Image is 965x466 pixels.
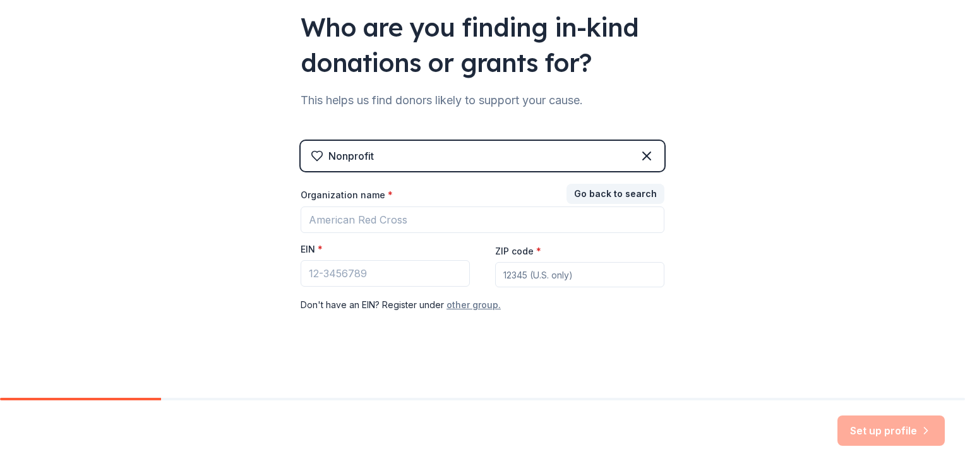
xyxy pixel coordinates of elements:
label: EIN [301,243,323,256]
div: Don ' t have an EIN? Register under [301,297,664,313]
button: Go back to search [566,184,664,204]
div: Who are you finding in-kind donations or grants for? [301,9,664,80]
div: Nonprofit [328,148,374,164]
input: 12-3456789 [301,260,470,287]
label: Organization name [301,189,393,201]
button: other group. [447,297,501,313]
div: This helps us find donors likely to support your cause. [301,90,664,111]
input: 12345 (U.S. only) [495,262,664,287]
input: American Red Cross [301,206,664,233]
label: ZIP code [495,245,541,258]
